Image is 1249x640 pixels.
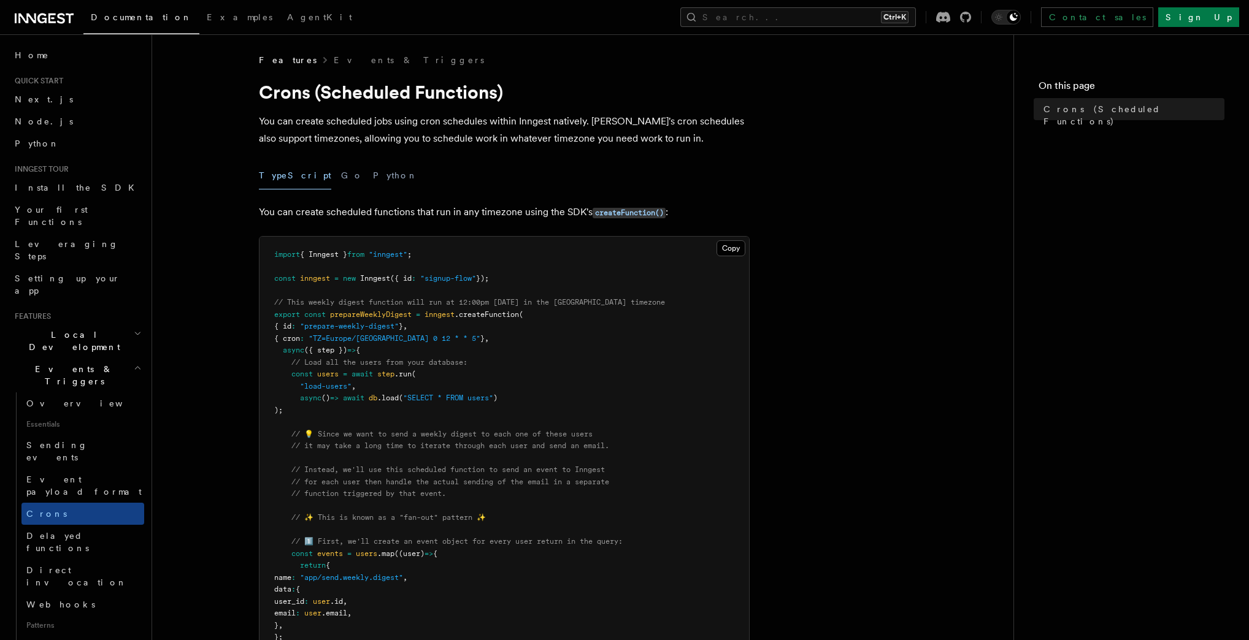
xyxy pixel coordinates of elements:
span: Crons [26,509,67,519]
span: } [274,621,279,630]
span: .run [394,370,412,378]
span: : [296,609,300,617]
span: , [352,382,356,390]
span: = [416,310,420,319]
span: const [291,370,313,378]
span: Node.js [15,116,73,126]
span: .email [321,609,347,617]
a: Crons (Scheduled Functions) [1039,98,1224,132]
a: Documentation [83,4,199,34]
span: user_id [274,597,304,606]
a: Install the SDK [10,177,144,199]
span: // for each user then handle the actual sending of the email in a separate [291,478,609,486]
span: => [347,346,356,354]
span: Your first Functions [15,205,88,227]
span: async [283,346,304,354]
span: ( [412,370,416,378]
a: Examples [199,4,280,33]
a: Sign Up [1158,7,1239,27]
span: from [347,250,364,259]
kbd: Ctrl+K [881,11,909,23]
span: => [330,394,339,402]
a: AgentKit [280,4,359,33]
span: await [343,394,364,402]
span: data [274,585,291,593]
span: user [313,597,330,606]
span: AgentKit [287,12,352,22]
button: Go [341,162,363,189]
span: .map [377,549,394,558]
a: createFunction() [593,206,666,218]
span: ((user) [394,549,425,558]
span: return [300,561,326,570]
span: ); [274,406,283,414]
span: // 1️⃣ First, we'll create an event object for every user return in the query: [291,537,623,546]
span: ({ step }) [304,346,347,354]
span: // it may take a long time to iterate through each user and send an email. [291,441,609,450]
span: Home [15,49,49,61]
span: , [485,334,489,343]
span: }); [476,274,489,283]
span: Event payload format [26,474,142,497]
span: = [347,549,352,558]
span: "signup-flow" [420,274,476,283]
span: ({ id [390,274,412,283]
span: Setting up your app [15,273,120,295]
a: Contact sales [1041,7,1153,27]
span: Delayed functions [26,531,89,553]
p: You can create scheduled jobs using cron schedules within Inngest natively. [PERSON_NAME]'s cron ... [259,113,750,147]
button: Local Development [10,324,144,358]
a: Your first Functions [10,199,144,233]
span: events [317,549,343,558]
span: } [480,334,485,343]
span: ) [493,394,498,402]
span: step [377,370,394,378]
span: "SELECT * FROM users" [403,394,493,402]
span: { id [274,322,291,330]
span: .load [377,394,399,402]
span: users [356,549,377,558]
span: { [326,561,330,570]
span: email [274,609,296,617]
a: Sending events [21,434,144,468]
span: Quick start [10,76,63,86]
span: ; [407,250,412,259]
span: inngest [425,310,455,319]
span: // 💡 Since we want to send a weekly digest to each one of these users [291,430,593,438]
a: Home [10,44,144,66]
span: Events & Triggers [10,363,134,387]
a: Python [10,132,144,154]
button: Python [373,162,418,189]
span: : [412,274,416,283]
span: : [291,585,296,593]
span: Local Development [10,329,134,353]
a: Next.js [10,88,144,110]
span: Leveraging Steps [15,239,118,261]
span: // This weekly digest function will run at 12:00pm [DATE] in the [GEOGRAPHIC_DATA] timezone [274,298,665,307]
span: Direct invocation [26,565,127,587]
span: Essentials [21,414,144,434]
span: const [304,310,326,319]
span: "TZ=Europe/[GEOGRAPHIC_DATA] 0 12 * * 5" [309,334,480,343]
span: } [399,322,403,330]
a: Webhooks [21,593,144,615]
span: Next.js [15,94,73,104]
span: => [425,549,433,558]
span: : [304,597,309,606]
span: users [317,370,339,378]
span: await [352,370,373,378]
span: = [334,274,339,283]
span: Features [259,54,317,66]
span: "load-users" [300,382,352,390]
span: Overview [26,398,153,408]
span: , [347,609,352,617]
span: Sending events [26,440,88,462]
span: { [296,585,300,593]
span: { [356,346,360,354]
span: , [403,322,407,330]
button: Copy [717,240,745,256]
a: Direct invocation [21,559,144,593]
span: Features [10,311,51,321]
span: Documentation [91,12,192,22]
span: , [279,621,283,630]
